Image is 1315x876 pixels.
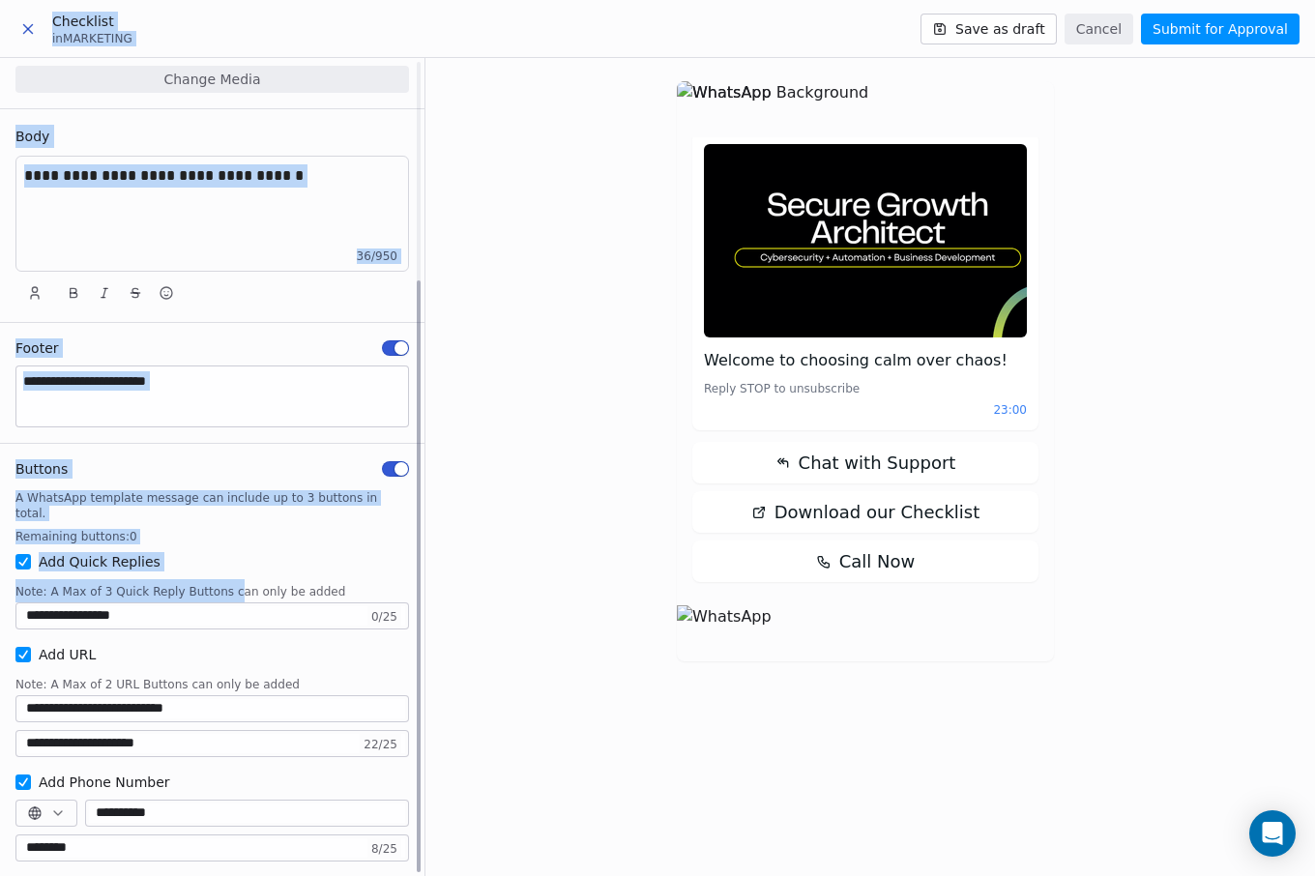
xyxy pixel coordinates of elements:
[353,248,401,264] span: 36 /950
[15,490,409,521] span: A WhatsApp template message can include up to 3 buttons in total.
[704,351,1008,369] span: Welcome to choosing calm over chaos!
[677,81,1054,661] img: WhatsApp Background
[774,499,980,525] span: Download our Checklist
[15,585,345,599] span: Note: A Max of 3 Quick Reply Buttons can only be added
[1141,14,1300,44] button: Submit for Approval
[52,12,132,31] span: Checklist
[677,605,1054,661] img: WhatsApp
[15,129,49,144] span: Body
[39,773,170,792] span: Add Phone Number
[993,401,1027,419] span: 23:00
[920,14,1057,44] button: Save as draft
[1249,810,1296,857] div: Open Intercom Messenger
[15,338,59,358] span: Footer
[839,548,916,574] span: Call Now
[39,552,161,571] span: Add Quick Replies
[15,529,409,544] span: Remaining buttons: 0
[52,31,132,46] span: in MARKETING
[15,678,300,691] span: Note: A Max of 2 URL Buttons can only be added
[15,459,68,479] span: Buttons
[677,81,1054,137] img: WhatsApp
[799,450,956,476] span: Chat with Support
[39,645,96,664] span: Add URL
[704,380,1027,397] span: Reply STOP to unsubscribe
[1065,14,1133,44] button: Cancel
[704,144,1027,337] img: Header media
[15,66,409,93] button: Change Media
